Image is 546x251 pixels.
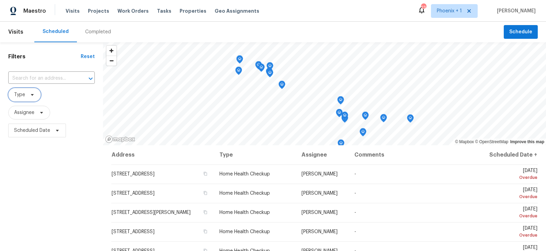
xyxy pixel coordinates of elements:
[219,210,270,215] span: Home Health Checkup
[202,171,208,177] button: Copy Address
[105,135,135,143] a: Mapbox homepage
[477,145,538,164] th: Scheduled Date ↑
[354,210,356,215] span: -
[23,8,46,14] span: Maestro
[341,112,348,122] div: Map marker
[106,46,116,56] button: Zoom in
[302,191,338,196] span: [PERSON_NAME]
[302,229,338,234] span: [PERSON_NAME]
[437,8,462,14] span: Phoenix + 1
[509,28,532,36] span: Schedule
[202,190,208,196] button: Copy Address
[215,8,259,14] span: Geo Assignments
[8,53,81,60] h1: Filters
[66,8,80,14] span: Visits
[482,232,537,239] div: Overdue
[219,191,270,196] span: Home Health Checkup
[266,62,273,73] div: Map marker
[219,229,270,234] span: Home Health Checkup
[482,207,537,219] span: [DATE]
[117,8,149,14] span: Work Orders
[296,145,349,164] th: Assignee
[86,74,95,83] button: Open
[354,191,356,196] span: -
[336,109,343,119] div: Map marker
[14,91,25,98] span: Type
[380,114,387,125] div: Map marker
[236,55,243,66] div: Map marker
[112,210,191,215] span: [STREET_ADDRESS][PERSON_NAME]
[214,145,296,164] th: Type
[504,25,538,39] button: Schedule
[302,172,338,176] span: [PERSON_NAME]
[482,187,537,200] span: [DATE]
[180,8,206,14] span: Properties
[112,172,155,176] span: [STREET_ADDRESS]
[111,145,214,164] th: Address
[455,139,474,144] a: Mapbox
[266,69,273,80] div: Map marker
[112,229,155,234] span: [STREET_ADDRESS]
[106,56,116,66] button: Zoom out
[266,68,273,78] div: Map marker
[14,127,50,134] span: Scheduled Date
[112,191,155,196] span: [STREET_ADDRESS]
[482,213,537,219] div: Overdue
[421,4,426,11] div: 23
[407,114,414,125] div: Map marker
[235,67,242,77] div: Map marker
[510,139,544,144] a: Improve this map
[157,9,171,13] span: Tasks
[8,73,76,84] input: Search for an address...
[475,139,508,144] a: OpenStreetMap
[362,112,369,122] div: Map marker
[278,81,285,91] div: Map marker
[255,61,262,72] div: Map marker
[202,209,208,215] button: Copy Address
[338,139,344,150] div: Map marker
[202,228,208,235] button: Copy Address
[354,229,356,234] span: -
[8,24,23,39] span: Visits
[360,128,366,139] div: Map marker
[81,53,95,60] div: Reset
[337,96,344,107] div: Map marker
[103,42,546,145] canvas: Map
[43,28,69,35] div: Scheduled
[494,8,536,14] span: [PERSON_NAME]
[354,172,356,176] span: -
[14,109,34,116] span: Assignee
[482,193,537,200] div: Overdue
[302,210,338,215] span: [PERSON_NAME]
[482,226,537,239] span: [DATE]
[482,168,537,181] span: [DATE]
[349,145,477,164] th: Comments
[219,172,270,176] span: Home Health Checkup
[482,174,537,181] div: Overdue
[85,28,111,35] div: Completed
[88,8,109,14] span: Projects
[258,64,265,74] div: Map marker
